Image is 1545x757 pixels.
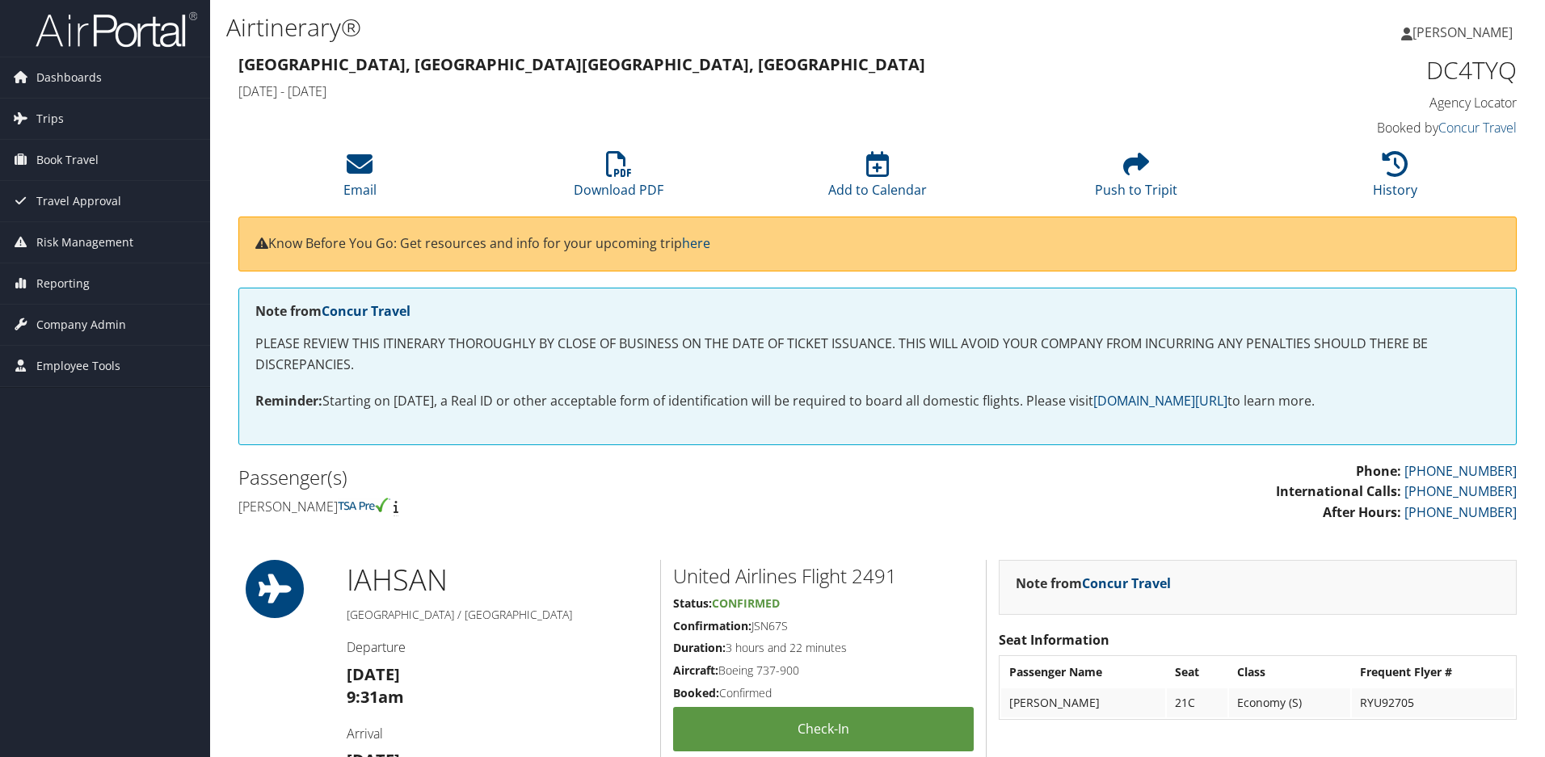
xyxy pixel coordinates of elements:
th: Frequent Flyer # [1352,658,1514,687]
a: Add to Calendar [828,160,927,199]
a: [PHONE_NUMBER] [1404,503,1517,521]
h1: IAH SAN [347,560,648,600]
a: Concur Travel [322,302,410,320]
span: Travel Approval [36,181,121,221]
h5: JSN67S [673,618,974,634]
strong: Phone: [1356,462,1401,480]
a: [PHONE_NUMBER] [1404,462,1517,480]
strong: Note from [1016,574,1171,592]
h4: Booked by [1215,119,1517,137]
th: Seat [1167,658,1227,687]
a: [PHONE_NUMBER] [1404,482,1517,500]
strong: Reminder: [255,392,322,410]
span: Reporting [36,263,90,304]
a: [DOMAIN_NAME][URL] [1093,392,1227,410]
h4: Arrival [347,725,648,742]
img: tsa-precheck.png [338,498,390,512]
img: airportal-logo.png [36,11,197,48]
h5: [GEOGRAPHIC_DATA] / [GEOGRAPHIC_DATA] [347,607,648,623]
th: Passenger Name [1001,658,1165,687]
a: here [682,234,710,252]
strong: Aircraft: [673,662,718,678]
h1: DC4TYQ [1215,53,1517,87]
strong: Status: [673,595,712,611]
th: Class [1229,658,1350,687]
p: PLEASE REVIEW THIS ITINERARY THOROUGHLY BY CLOSE OF BUSINESS ON THE DATE OF TICKET ISSUANCE. THIS... [255,334,1500,375]
span: Trips [36,99,64,139]
h5: Boeing 737-900 [673,662,974,679]
span: Confirmed [712,595,780,611]
h4: [PERSON_NAME] [238,498,865,515]
a: History [1373,160,1417,199]
h5: 3 hours and 22 minutes [673,640,974,656]
td: [PERSON_NAME] [1001,688,1165,717]
a: Download PDF [574,160,663,199]
strong: Note from [255,302,410,320]
a: Check-in [673,707,974,751]
span: Employee Tools [36,346,120,386]
h5: Confirmed [673,685,974,701]
span: Company Admin [36,305,126,345]
td: 21C [1167,688,1227,717]
strong: [DATE] [347,663,400,685]
h2: Passenger(s) [238,464,865,491]
td: RYU92705 [1352,688,1514,717]
strong: International Calls: [1276,482,1401,500]
a: Concur Travel [1082,574,1171,592]
strong: Booked: [673,685,719,700]
strong: After Hours: [1323,503,1401,521]
h2: United Airlines Flight 2491 [673,562,974,590]
strong: [GEOGRAPHIC_DATA], [GEOGRAPHIC_DATA] [GEOGRAPHIC_DATA], [GEOGRAPHIC_DATA] [238,53,925,75]
strong: Confirmation: [673,618,751,633]
h4: Departure [347,638,648,656]
strong: 9:31am [347,686,404,708]
a: [PERSON_NAME] [1401,8,1529,57]
span: Risk Management [36,222,133,263]
td: Economy (S) [1229,688,1350,717]
strong: Seat Information [999,631,1109,649]
p: Know Before You Go: Get resources and info for your upcoming trip [255,233,1500,254]
span: [PERSON_NAME] [1412,23,1513,41]
a: Email [343,160,377,199]
h1: Airtinerary® [226,11,1095,44]
h4: [DATE] - [DATE] [238,82,1191,100]
h4: Agency Locator [1215,94,1517,111]
a: Concur Travel [1438,119,1517,137]
span: Dashboards [36,57,102,98]
p: Starting on [DATE], a Real ID or other acceptable form of identification will be required to boar... [255,391,1500,412]
a: Push to Tripit [1095,160,1177,199]
span: Book Travel [36,140,99,180]
strong: Duration: [673,640,726,655]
